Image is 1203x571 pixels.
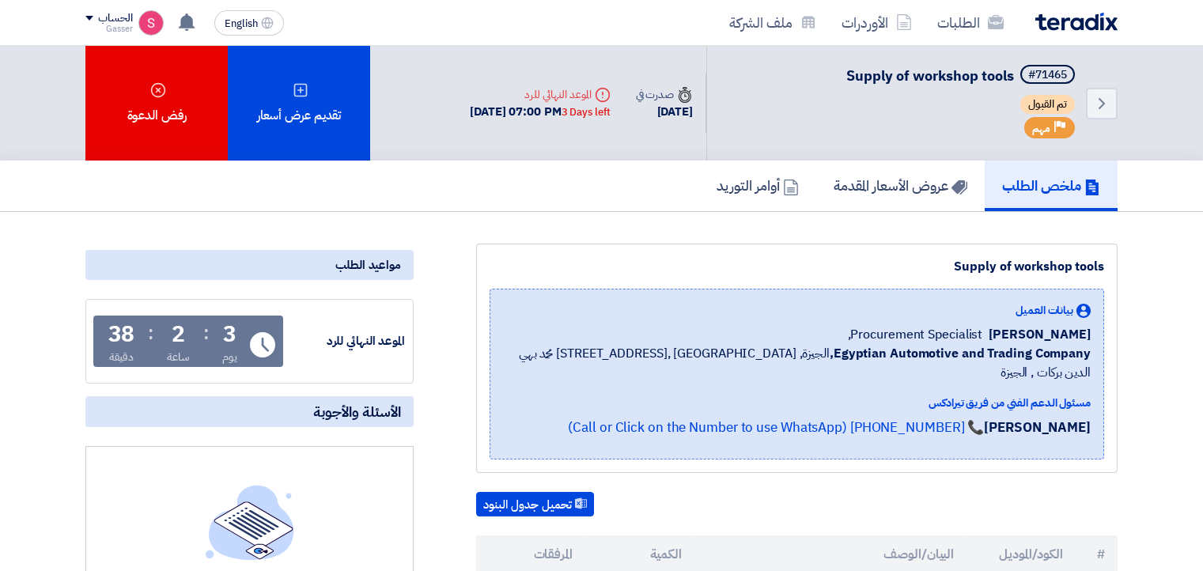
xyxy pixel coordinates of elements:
a: 📞 [PHONE_NUMBER] (Call or Click on the Number to use WhatsApp) [568,418,984,437]
span: Procurement Specialist, [848,325,983,344]
div: Gasser [85,25,132,33]
div: تقديم عرض أسعار [228,46,370,161]
div: الحساب [98,12,132,25]
span: تم القبول [1020,95,1075,114]
div: صدرت في [636,86,693,103]
div: مواعيد الطلب [85,250,414,280]
div: : [203,319,209,347]
a: ملخص الطلب [985,161,1118,211]
span: بيانات العميل [1016,302,1073,319]
h5: ملخص الطلب [1002,176,1100,195]
div: 3 [223,323,236,346]
img: unnamed_1748516558010.png [138,10,164,36]
span: [PERSON_NAME] [989,325,1091,344]
a: الطلبات [925,4,1016,41]
span: Supply of workshop tools [846,65,1014,86]
div: 2 [172,323,185,346]
button: English [214,10,284,36]
span: الجيزة, [GEOGRAPHIC_DATA] ,[STREET_ADDRESS] محمد بهي الدين بركات , الجيزة [503,344,1091,382]
div: الموعد النهائي للرد [470,86,610,103]
div: [DATE] 07:00 PM [470,103,610,121]
div: [DATE] [636,103,693,121]
a: الأوردرات [829,4,925,41]
h5: Supply of workshop tools [846,65,1078,87]
img: Teradix logo [1035,13,1118,31]
img: empty_state_list.svg [206,485,294,559]
a: أوامر التوريد [699,161,816,211]
strong: [PERSON_NAME] [984,418,1091,437]
h5: عروض الأسعار المقدمة [834,176,967,195]
span: الأسئلة والأجوبة [313,403,401,421]
h5: أوامر التوريد [717,176,799,195]
button: تحميل جدول البنود [476,492,594,517]
div: : [148,319,153,347]
div: الموعد النهائي للرد [286,332,405,350]
div: Supply of workshop tools [490,257,1104,276]
div: 38 [108,323,135,346]
div: 3 Days left [562,104,611,120]
a: ملف الشركة [717,4,829,41]
div: ساعة [167,349,190,365]
div: #71465 [1028,70,1067,81]
a: عروض الأسعار المقدمة [816,161,985,211]
div: رفض الدعوة [85,46,228,161]
div: دقيقة [109,349,134,365]
span: English [225,18,258,29]
b: Egyptian Automotive and Trading Company, [830,344,1091,363]
span: مهم [1032,121,1050,136]
div: مسئول الدعم الفني من فريق تيرادكس [503,395,1091,411]
div: يوم [222,349,237,365]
